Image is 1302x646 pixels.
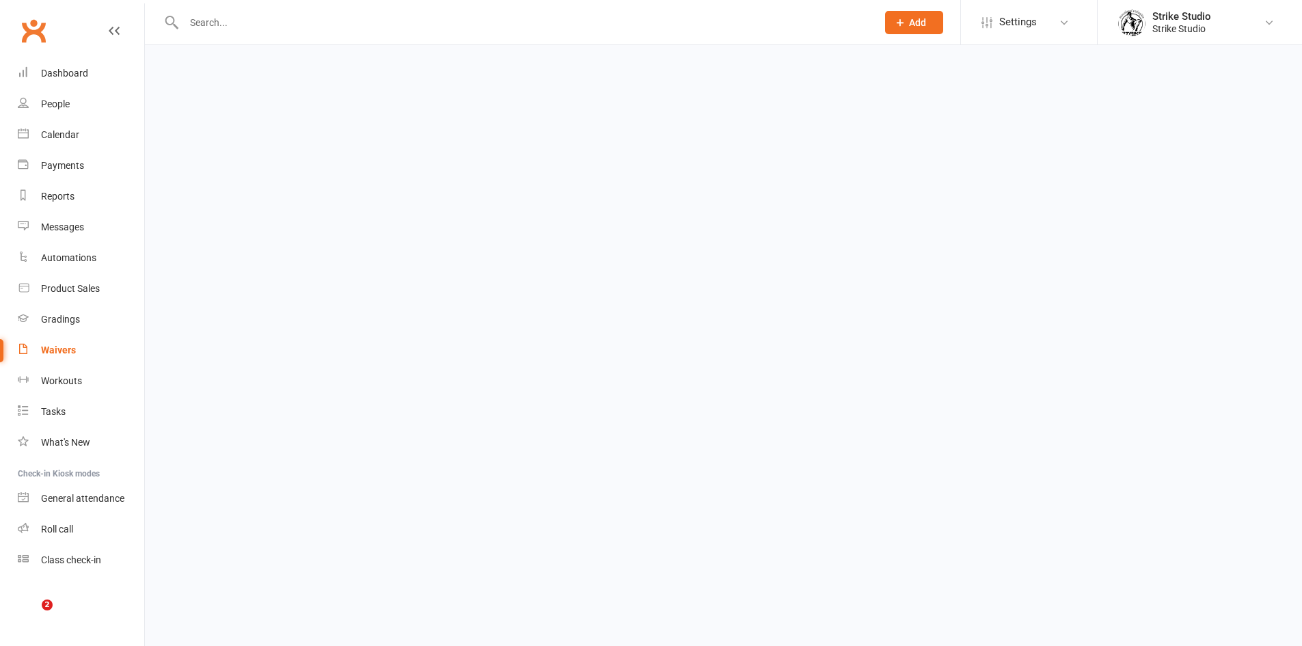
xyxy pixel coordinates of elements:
a: Class kiosk mode [18,545,144,576]
a: Waivers [18,335,144,366]
div: Gradings [41,314,80,325]
span: Settings [999,7,1037,38]
span: 2 [42,600,53,610]
div: Roll call [41,524,73,535]
div: Dashboard [41,68,88,79]
a: Calendar [18,120,144,150]
a: Roll call [18,514,144,545]
div: Product Sales [41,283,100,294]
button: Add [885,11,943,34]
a: Clubworx [16,14,51,48]
div: Workouts [41,375,82,386]
div: Payments [41,160,84,171]
a: Dashboard [18,58,144,89]
div: Calendar [41,129,79,140]
a: Payments [18,150,144,181]
iframe: Intercom live chat [14,600,46,632]
a: Product Sales [18,273,144,304]
div: Strike Studio [1152,10,1211,23]
div: General attendance [41,493,124,504]
div: Class check-in [41,554,101,565]
div: What's New [41,437,90,448]
div: Strike Studio [1152,23,1211,35]
a: General attendance kiosk mode [18,483,144,514]
input: Search... [180,13,867,32]
a: Automations [18,243,144,273]
div: Reports [41,191,74,202]
a: What's New [18,427,144,458]
span: Add [909,17,926,28]
img: thumb_image1723780799.png [1118,9,1145,36]
a: Reports [18,181,144,212]
a: Workouts [18,366,144,396]
div: Tasks [41,406,66,417]
div: People [41,98,70,109]
a: Tasks [18,396,144,427]
a: Messages [18,212,144,243]
div: Messages [41,221,84,232]
div: Waivers [41,345,76,355]
div: Automations [41,252,96,263]
a: People [18,89,144,120]
a: Gradings [18,304,144,335]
